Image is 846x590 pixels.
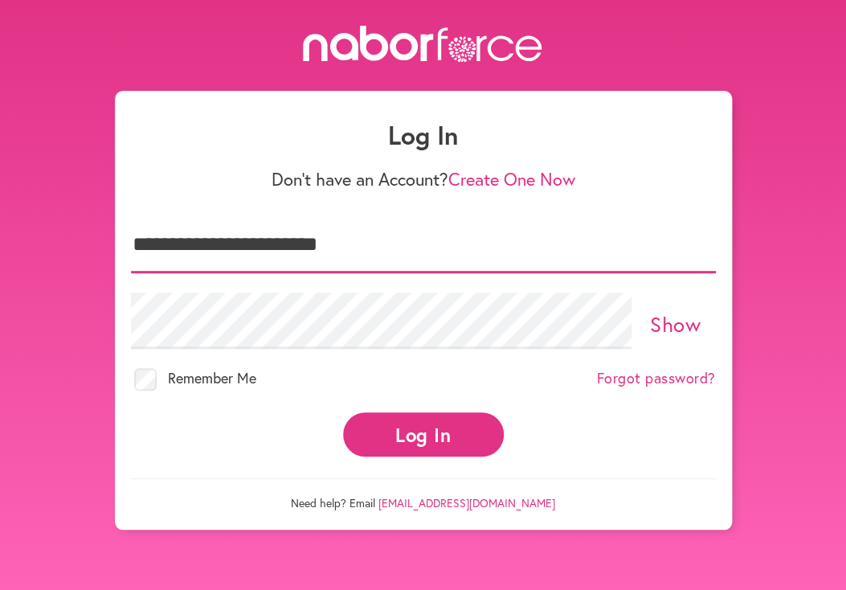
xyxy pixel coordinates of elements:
span: Remember Me [168,368,256,387]
p: Need help? Email [131,478,716,510]
a: [EMAIL_ADDRESS][DOMAIN_NAME] [378,495,555,510]
h1: Log In [131,120,716,150]
p: Don't have an Account? [131,169,716,190]
button: Log In [343,412,504,457]
a: Forgot password? [597,370,716,387]
a: Show [650,310,701,338]
a: Create One Now [448,167,575,191]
